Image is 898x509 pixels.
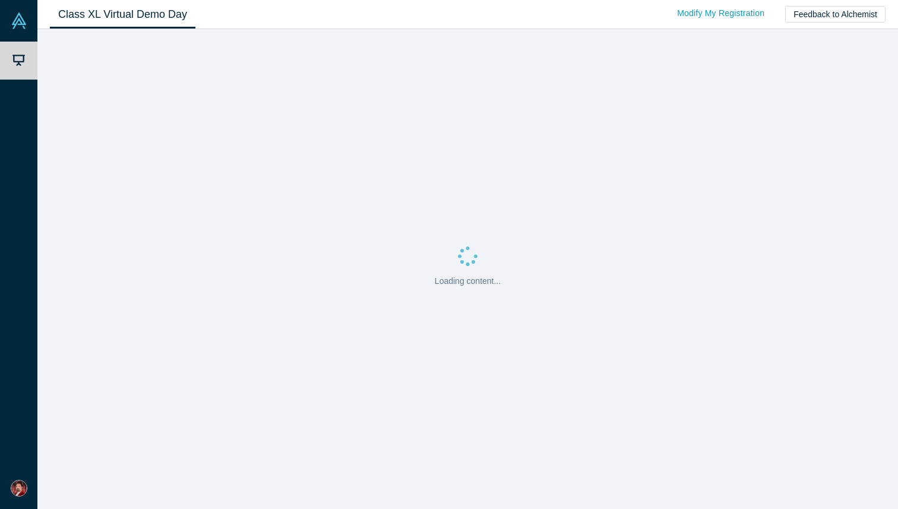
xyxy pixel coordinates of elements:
img: Alchemist Vault Logo [11,12,27,29]
a: Class XL Virtual Demo Day [50,1,195,29]
a: Modify My Registration [665,3,777,24]
button: Feedback to Alchemist [785,6,886,23]
img: Sunmeet Jolly's Account [11,480,27,497]
p: Loading content... [435,275,501,287]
